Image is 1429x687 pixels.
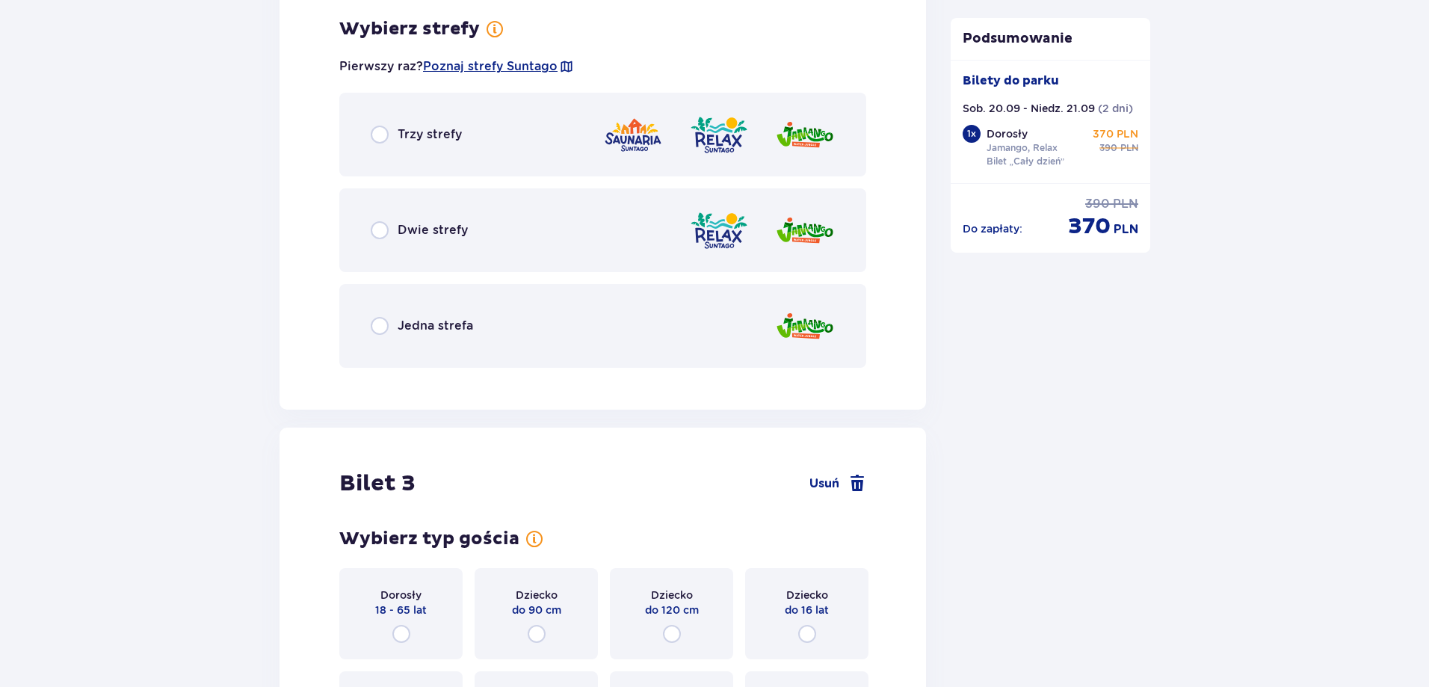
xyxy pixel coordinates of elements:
p: Dziecko [516,588,558,603]
p: Trzy strefy [398,126,462,143]
p: Podsumowanie [951,30,1151,48]
img: zone logo [689,114,749,156]
p: 370 PLN [1093,126,1138,141]
p: PLN [1120,141,1138,155]
p: Dziecko [786,588,828,603]
p: 18 - 65 lat [375,603,427,617]
p: do 90 cm [512,603,561,617]
div: 1 x [963,125,981,143]
p: Sob. 20.09 - Niedz. 21.09 [963,101,1095,116]
span: Usuń [809,475,839,492]
a: Usuń [809,475,866,493]
p: Jamango, Relax [987,141,1058,155]
p: 370 [1068,212,1111,241]
p: do 16 lat [785,603,829,617]
p: Do zapłaty : [963,221,1022,236]
p: Dorosły [987,126,1028,141]
img: zone logo [689,209,749,252]
img: zone logo [775,305,835,348]
a: Poznaj strefy Suntago [423,58,558,75]
p: PLN [1113,196,1138,212]
p: do 120 cm [645,603,699,617]
p: Jedna strefa [398,318,473,334]
p: Wybierz typ gościa [339,528,519,550]
p: 390 [1099,141,1117,155]
p: Dziecko [651,588,693,603]
img: zone logo [603,114,663,156]
img: zone logo [775,209,835,252]
p: Pierwszy raz? [339,58,574,75]
p: PLN [1114,221,1138,238]
p: 390 [1085,196,1110,212]
p: ( 2 dni ) [1098,101,1133,116]
p: Bilety do parku [963,73,1059,89]
p: Bilet 3 [339,469,416,498]
p: Wybierz strefy [339,18,480,40]
p: Dwie strefy [398,222,468,238]
img: zone logo [775,114,835,156]
p: Dorosły [380,588,422,603]
p: Bilet „Cały dzień” [987,155,1065,168]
